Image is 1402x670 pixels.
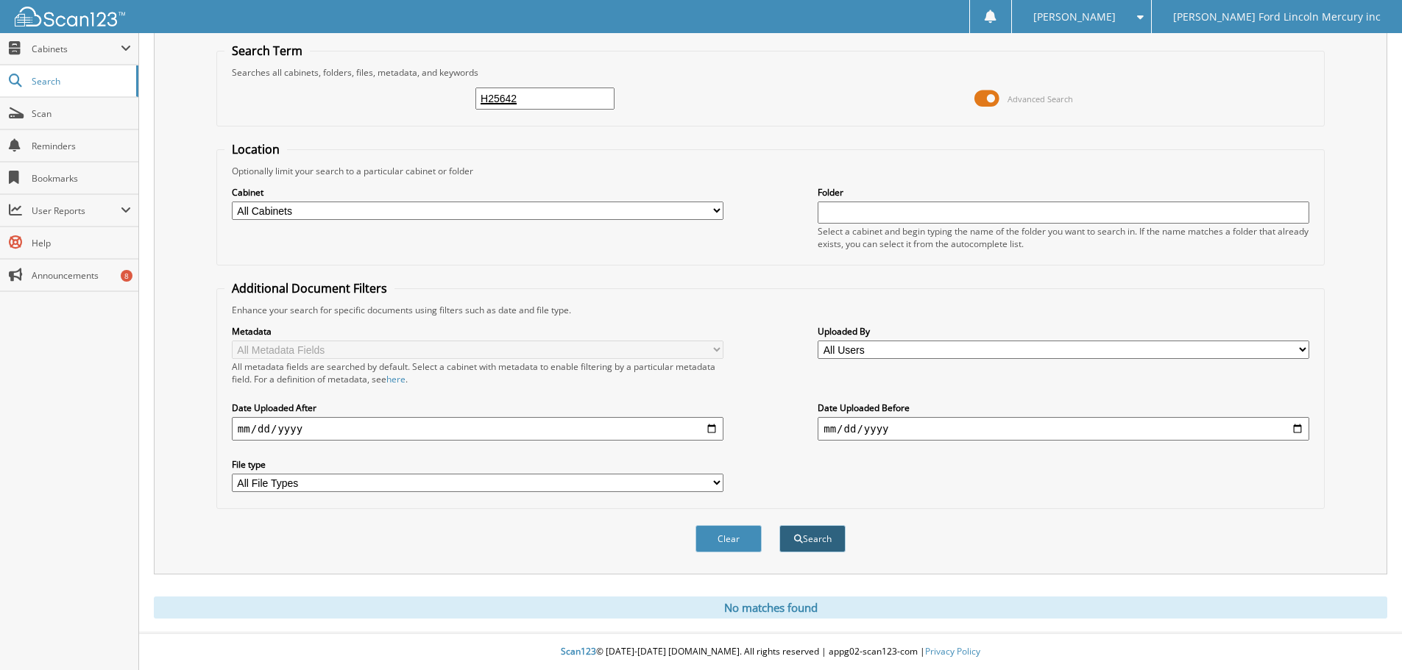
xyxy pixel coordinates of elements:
input: end [818,417,1309,441]
label: File type [232,458,723,471]
span: Help [32,237,131,249]
span: Announcements [32,269,131,282]
legend: Location [224,141,287,157]
div: © [DATE]-[DATE] [DOMAIN_NAME]. All rights reserved | appg02-scan123-com | [139,634,1402,670]
button: Search [779,525,846,552]
span: [PERSON_NAME] Ford Lincoln Mercury inc [1173,13,1381,21]
span: Scan123 [561,645,596,657]
input: start [232,417,723,441]
span: Reminders [32,140,131,152]
legend: Additional Document Filters [224,280,394,296]
span: Cabinets [32,43,121,55]
img: scan123-logo-white.svg [15,7,125,26]
div: No matches found [154,596,1387,619]
span: [PERSON_NAME] [1033,13,1116,21]
label: Date Uploaded After [232,402,723,414]
span: Bookmarks [32,172,131,185]
div: Optionally limit your search to a particular cabinet or folder [224,165,1317,177]
label: Uploaded By [818,325,1309,338]
label: Metadata [232,325,723,338]
div: All metadata fields are searched by default. Select a cabinet with metadata to enable filtering b... [232,360,723,385]
div: 8 [121,270,132,282]
span: Advanced Search [1008,93,1073,104]
div: Searches all cabinets, folders, files, metadata, and keywords [224,66,1317,79]
a: Privacy Policy [925,645,980,657]
label: Date Uploaded Before [818,402,1309,414]
label: Folder [818,186,1309,199]
button: Clear [695,525,762,552]
span: Search [32,75,129,88]
span: User Reports [32,204,121,217]
div: Enhance your search for specific documents using filters such as date and file type. [224,304,1317,316]
a: here [386,373,406,385]
span: Scan [32,107,131,120]
label: Cabinet [232,186,723,199]
div: Select a cabinet and begin typing the name of the folder you want to search in. If the name match... [818,225,1309,250]
legend: Search Term [224,43,310,59]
